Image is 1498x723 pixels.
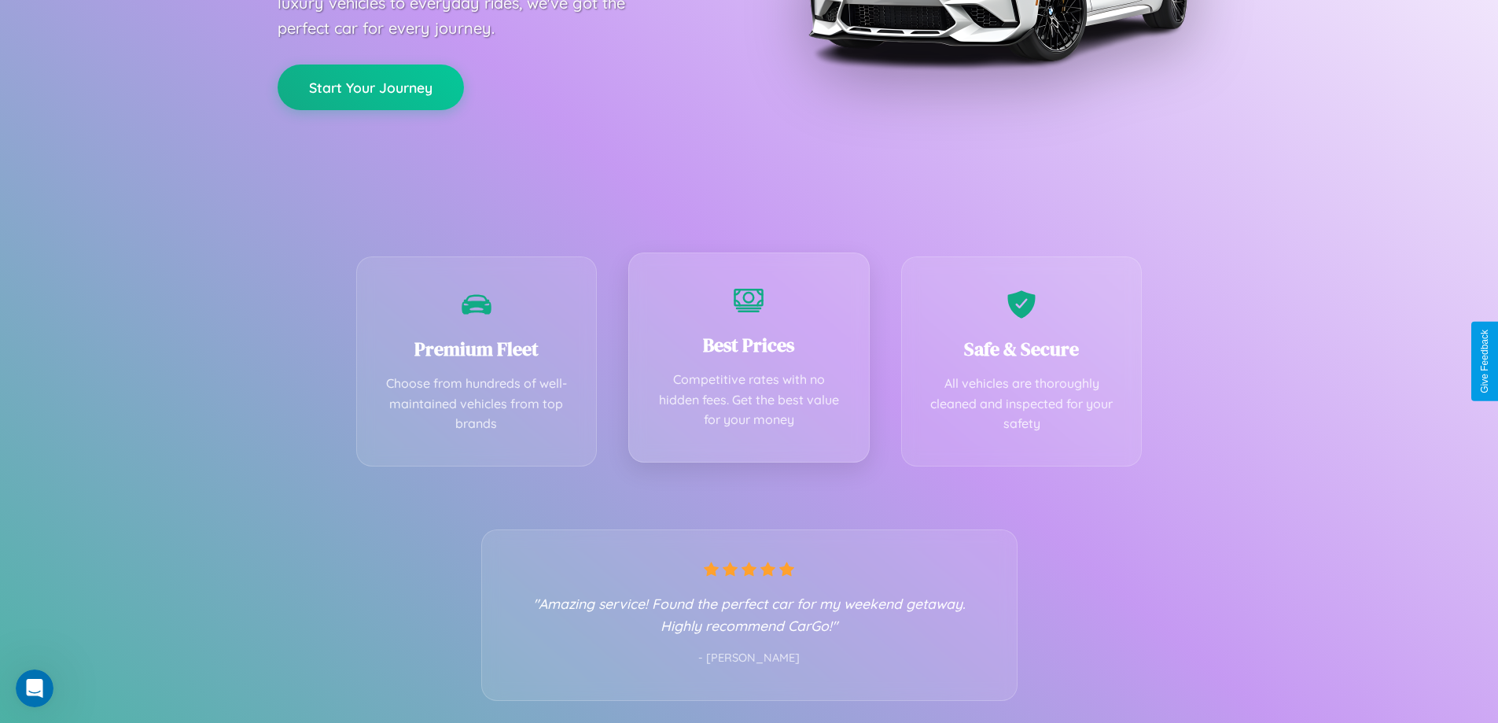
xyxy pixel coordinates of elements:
iframe: Intercom live chat [16,670,53,707]
p: All vehicles are thoroughly cleaned and inspected for your safety [926,374,1118,434]
h3: Premium Fleet [381,336,573,362]
div: Give Feedback [1479,330,1490,393]
p: Competitive rates with no hidden fees. Get the best value for your money [653,370,845,430]
button: Start Your Journey [278,65,464,110]
p: - [PERSON_NAME] [513,648,985,669]
h3: Best Prices [653,332,845,358]
p: "Amazing service! Found the perfect car for my weekend getaway. Highly recommend CarGo!" [513,592,985,636]
h3: Safe & Secure [926,336,1118,362]
p: Choose from hundreds of well-maintained vehicles from top brands [381,374,573,434]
